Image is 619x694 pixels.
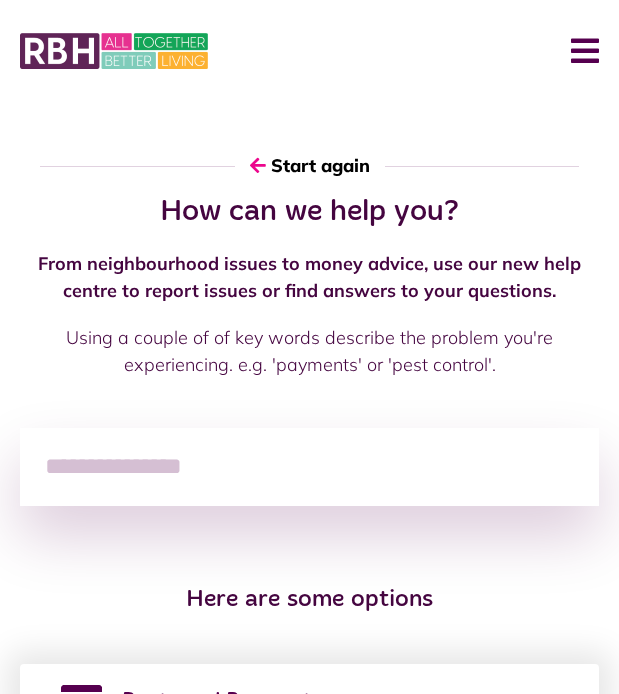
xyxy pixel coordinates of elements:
[20,324,599,378] p: Using a couple of of key words describe the problem you're experiencing. e.g. 'payments' or 'pest...
[20,30,208,72] img: MyRBH
[235,137,385,194] button: Start again
[20,586,599,615] h3: Here are some options
[20,194,599,230] h2: How can we help you?
[38,252,581,302] strong: From neighbourhood issues to money advice, use our new help centre to report issues or find answe...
